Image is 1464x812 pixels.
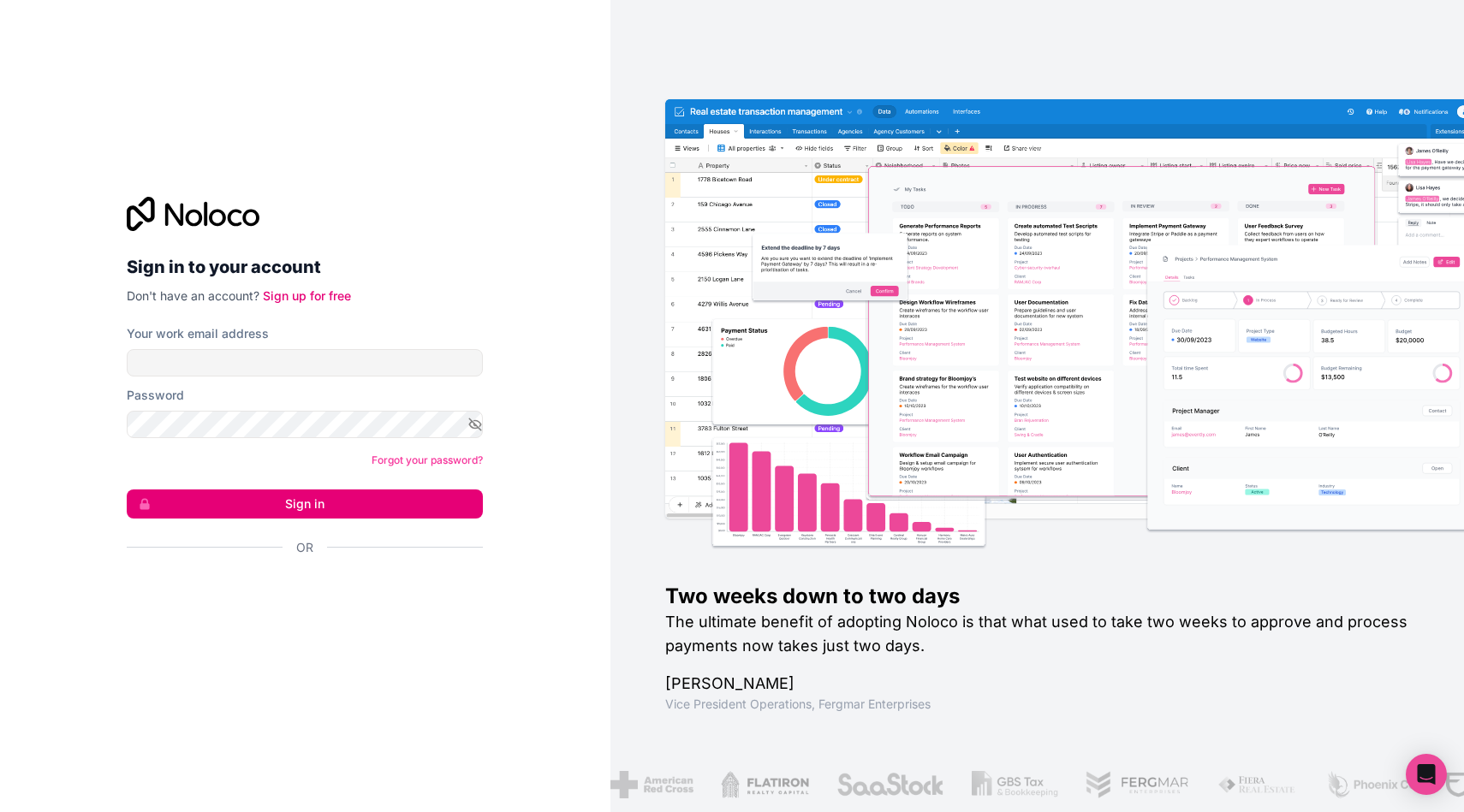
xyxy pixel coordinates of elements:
img: /assets/fergmar-CudnrXN5.png [1085,771,1189,798]
h1: [PERSON_NAME] [665,672,1409,696]
h1: Two weeks down to two days [665,583,1409,610]
h2: The ultimate benefit of adopting Noloco is that what used to take two weeks to approve and proces... [665,610,1409,658]
button: Sign in [127,489,483,519]
a: Sign up for free [263,288,351,303]
h1: Vice President Operations , Fergmar Enterprises [665,696,1409,713]
div: Open Intercom Messenger [1406,754,1447,795]
img: /assets/gbstax-C-GtDUiK.png [971,771,1058,798]
img: /assets/saastock-C6Zbiodz.png [836,771,943,798]
iframe: Bouton "Se connecter avec Google" [118,575,478,613]
input: Email address [127,349,483,376]
label: Your work email address [127,325,269,342]
a: Forgot your password? [372,453,483,466]
label: Password [127,387,184,404]
img: /assets/phoenix-BREaitsQ.png [1324,771,1417,798]
h2: Sign in to your account [127,252,483,282]
img: /assets/american-red-cross-BAupjrZR.png [609,771,692,798]
input: Password [127,411,483,438]
img: /assets/flatiron-C8eUkumj.png [720,771,809,798]
span: Or [296,539,313,556]
span: Don't have an account? [127,288,259,303]
img: /assets/fiera-fwj2N5v4.png [1217,771,1297,798]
